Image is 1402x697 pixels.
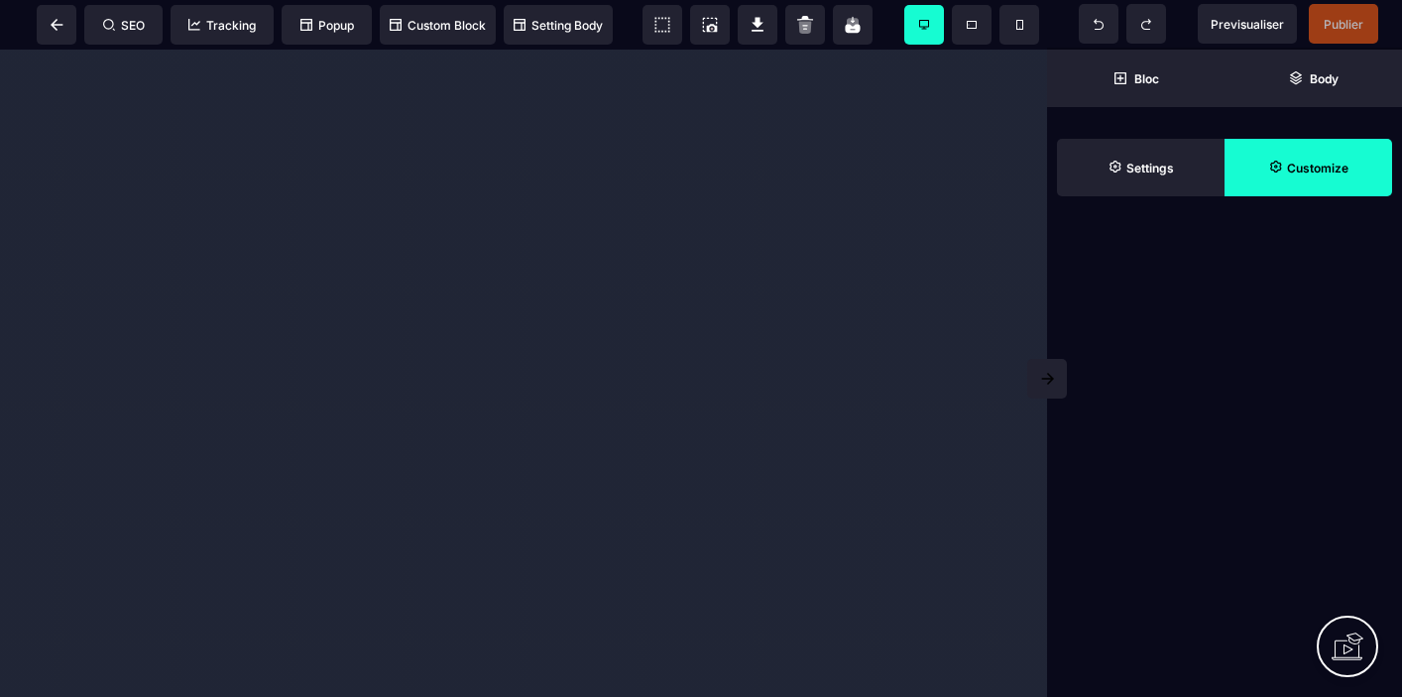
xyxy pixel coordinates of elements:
[1134,71,1159,86] strong: Bloc
[1057,139,1225,196] span: Settings
[300,18,354,33] span: Popup
[1047,50,1225,107] span: Open Blocks
[1310,71,1339,86] strong: Body
[103,18,145,33] span: SEO
[1225,139,1392,196] span: Open Style Manager
[188,18,256,33] span: Tracking
[390,18,486,33] span: Custom Block
[1126,161,1174,175] strong: Settings
[1225,50,1402,107] span: Open Layer Manager
[643,5,682,45] span: View components
[1211,17,1284,32] span: Previsualiser
[1287,161,1348,175] strong: Customize
[690,5,730,45] span: Screenshot
[514,18,603,33] span: Setting Body
[1324,17,1363,32] span: Publier
[1198,4,1297,44] span: Preview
